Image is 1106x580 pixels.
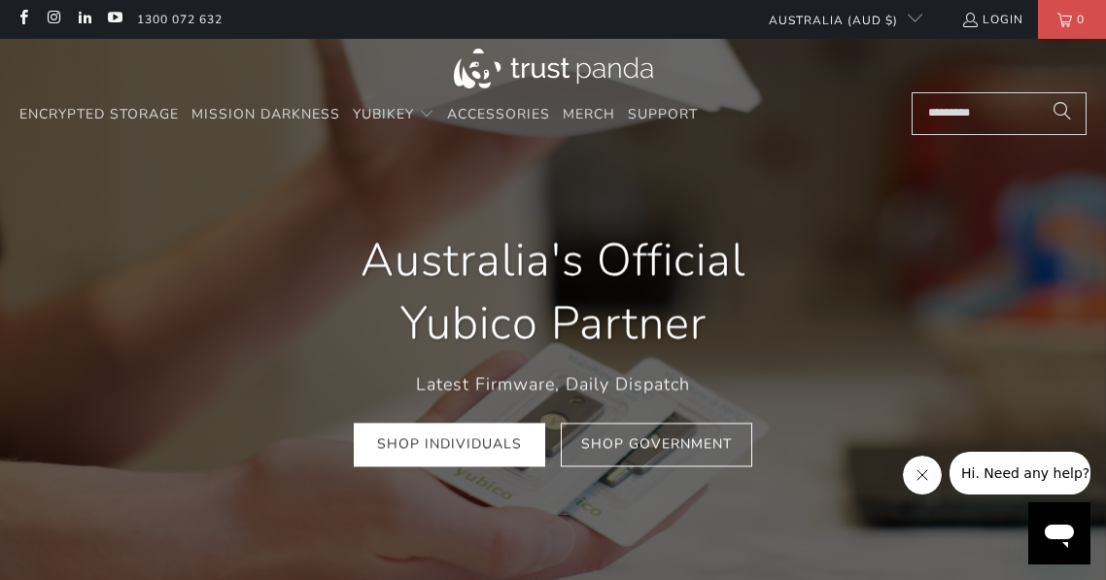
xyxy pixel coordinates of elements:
[1028,502,1090,564] iframe: Button to launch messaging window
[19,92,698,138] nav: Translation missing: en.navigation.header.main_nav
[903,456,942,495] iframe: Close message
[454,49,653,88] img: Trust Panda Australia
[45,12,61,27] a: Trust Panda Australia on Instagram
[961,9,1023,30] a: Login
[191,105,340,123] span: Mission Darkness
[137,9,223,30] a: 1300 072 632
[354,423,545,466] a: Shop Individuals
[19,105,179,123] span: Encrypted Storage
[563,92,615,138] a: Merch
[628,105,698,123] span: Support
[912,92,1087,135] input: Search...
[19,92,179,138] a: Encrypted Storage
[447,105,550,123] span: Accessories
[561,423,752,466] a: Shop Government
[628,92,698,138] a: Support
[191,92,340,138] a: Mission Darkness
[76,12,92,27] a: Trust Panda Australia on LinkedIn
[15,12,31,27] a: Trust Panda Australia on Facebook
[563,105,615,123] span: Merch
[950,452,1090,495] iframe: Message from company
[302,371,804,399] p: Latest Firmware, Daily Dispatch
[353,105,414,123] span: YubiKey
[447,92,550,138] a: Accessories
[353,92,434,138] summary: YubiKey
[1038,92,1087,135] button: Search
[302,228,804,357] h1: Australia's Official Yubico Partner
[106,12,122,27] a: Trust Panda Australia on YouTube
